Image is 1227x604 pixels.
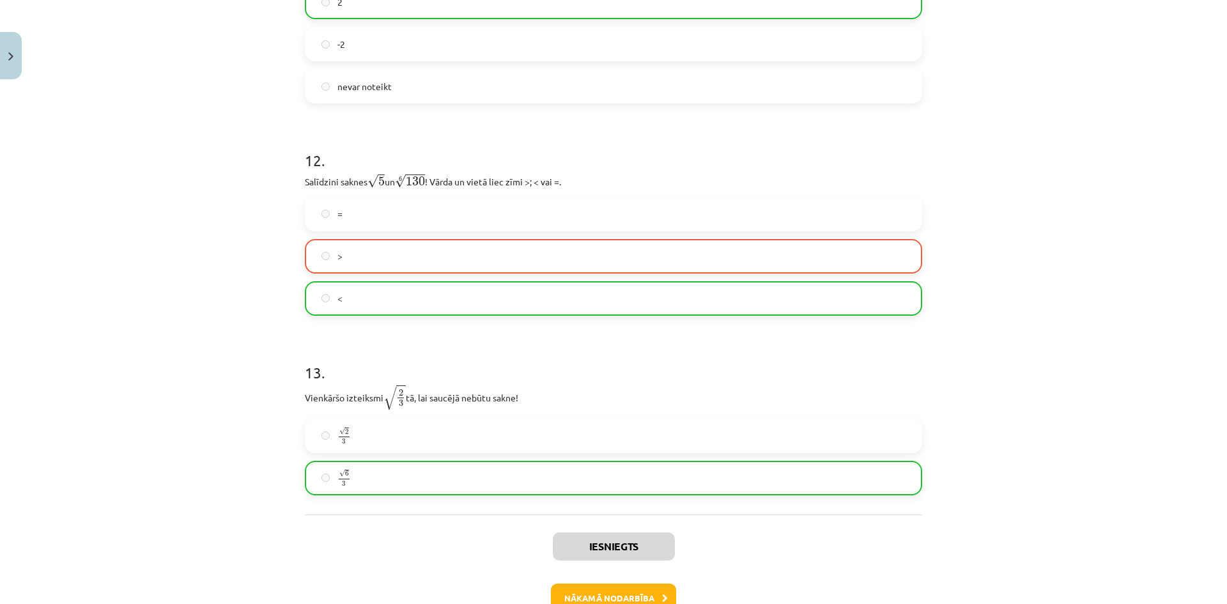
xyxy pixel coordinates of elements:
[399,389,403,396] span: 2
[342,438,346,444] span: 3
[321,40,330,49] input: -2
[383,385,396,410] span: √
[8,52,13,61] img: icon-close-lesson-0947bae3869378f0d4975bcd49f059093ad1ed9edebbc8119c70593378902aed.svg
[378,176,385,186] span: 5
[337,38,345,51] span: -2
[305,341,922,381] h1: 13 .
[337,249,343,263] span: >
[339,470,345,477] span: √
[337,291,343,305] span: <
[321,294,330,302] input: <
[553,532,675,561] button: Iesniegts
[321,252,330,260] input: >
[305,173,922,189] p: Salīdzini saknes un ! Vārda un vietā liec zīmi >; < vai =.
[345,429,349,434] span: 2
[337,207,343,221] span: =
[342,481,346,486] span: 3
[305,129,922,169] h1: 12 .
[406,176,425,186] span: 130
[395,174,406,188] span: √
[399,399,403,407] span: 3
[345,471,349,477] span: 6
[305,385,922,411] p: Vienkāršo izteiksmi tā, lai saucējā nebūtu sakne!
[337,80,392,93] span: nevar noteikt
[321,82,330,91] input: nevar noteikt
[321,210,330,218] input: =
[339,428,345,435] span: √
[367,174,378,188] span: √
